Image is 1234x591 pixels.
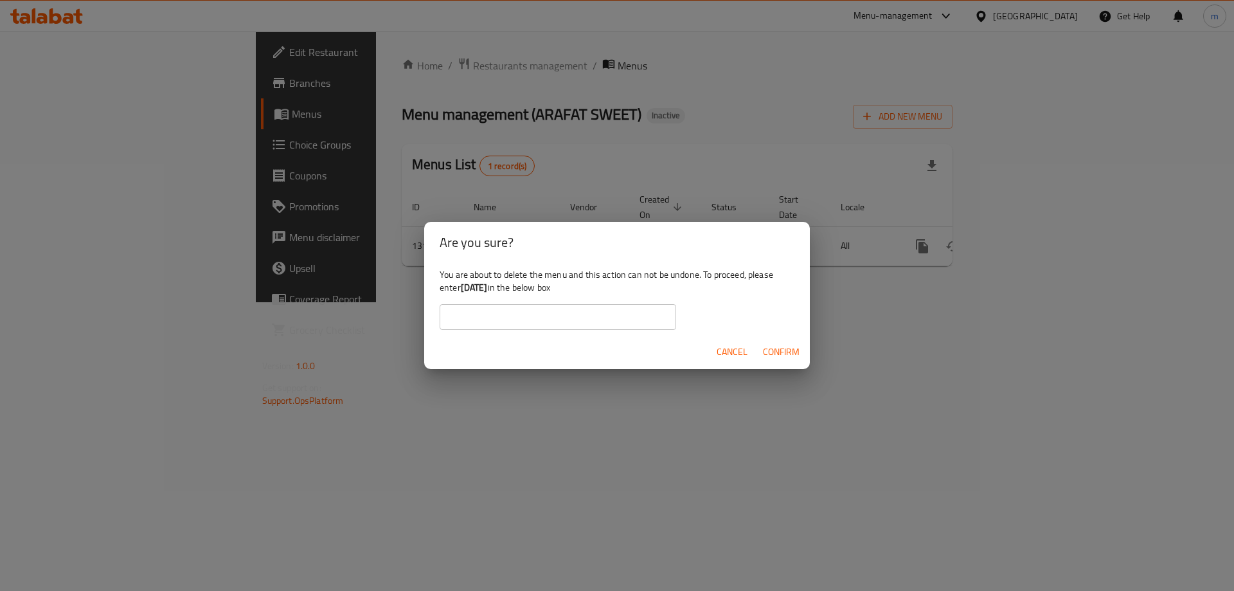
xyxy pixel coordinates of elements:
div: You are about to delete the menu and this action can not be undone. To proceed, please enter in t... [424,263,810,335]
span: Cancel [717,344,747,360]
button: Cancel [711,340,753,364]
button: Confirm [758,340,805,364]
h2: Are you sure? [440,232,794,253]
span: Confirm [763,344,800,360]
b: [DATE] [461,279,488,296]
